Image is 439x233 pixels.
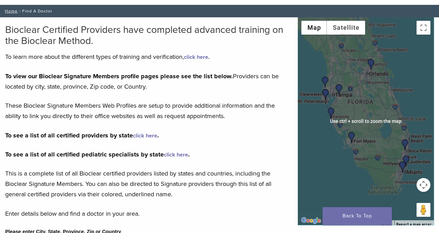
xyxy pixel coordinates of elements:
a: click here [184,54,208,61]
span: / [18,9,22,13]
a: Open this area in Google Maps (opens a new window) [299,216,322,225]
button: Toggle fullscreen view [416,21,430,35]
div: Dr. Larry Saylor [334,84,345,95]
strong: To view our Bioclear Signature Members profile pages please see the list below. [5,72,233,80]
p: Enter details below and find a doctor in your area. [5,208,287,219]
div: Dr. Seema Amin [320,77,331,88]
button: Show street map [301,21,327,35]
button: Map camera controls [416,178,430,192]
p: To learn more about the different types of training and verification, . [5,52,287,62]
div: Dr. David Carroll [400,155,412,167]
a: click here [133,132,157,139]
strong: To see a list of all certified pediatric specialists by state . [5,151,190,158]
a: Report a map error [396,222,432,226]
img: Google [299,216,322,225]
div: Dr. Armando Ponte [399,139,411,150]
div: Dr. Lino Suarez [397,161,408,172]
button: Drag Pegman onto the map to open Street View [416,203,430,217]
div: Dr. Phong Phane [320,89,331,100]
button: Show satellite imagery [327,21,365,35]
p: These Bioclear Signature Members Web Profiles are setup to provide additional information and the... [5,100,287,121]
div: Dr. Rachel Donovan [346,132,357,143]
a: click here [164,151,188,158]
div: Dr. Hank Michael [326,108,337,119]
div: Dr. Mary Isaacs [365,59,377,70]
a: Back To Top [322,207,392,225]
strong: To see a list of all certified providers by state . [5,132,159,139]
a: Home [3,9,18,14]
p: This is a complete list of all Bioclear certified providers listed by states and countries, inclu... [5,168,287,199]
p: Providers can be located by city, state, province, Zip code, or Country. [5,71,287,92]
h2: Bioclear Certified Providers have completed advanced training on the Bioclear Method. [5,24,287,46]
